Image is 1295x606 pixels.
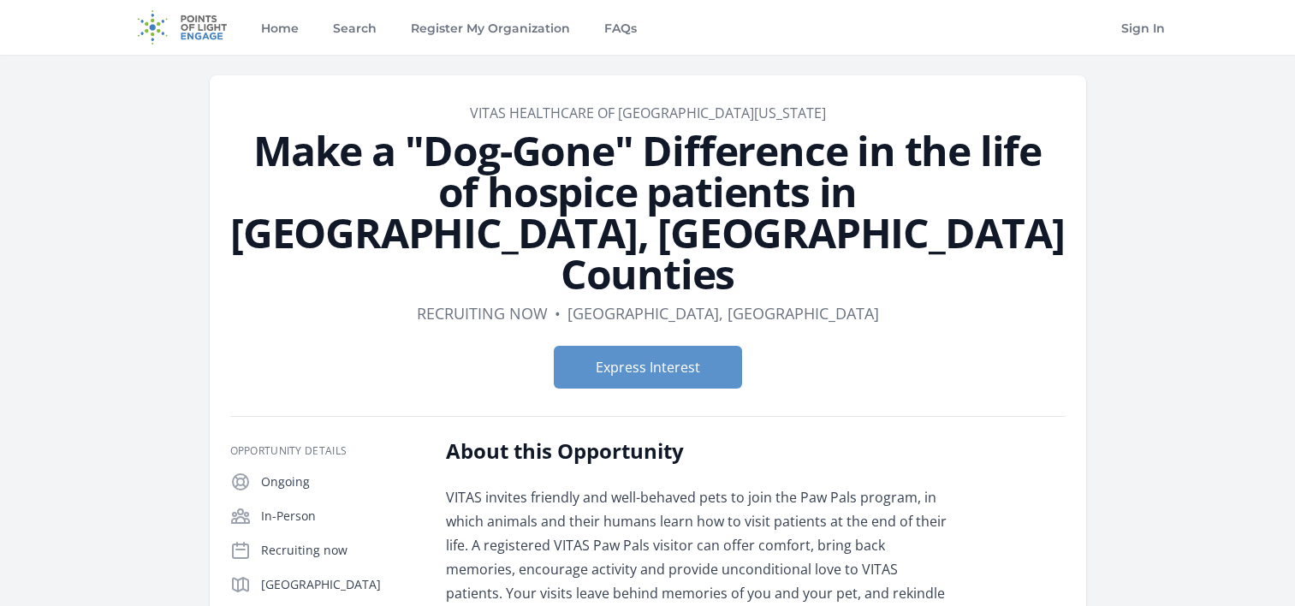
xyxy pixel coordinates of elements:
[261,542,419,559] p: Recruiting now
[446,437,947,465] h2: About this Opportunity
[555,301,561,325] div: •
[261,508,419,525] p: In-Person
[417,301,548,325] dd: Recruiting now
[230,130,1066,294] h1: Make a "Dog-Gone" Difference in the life of hospice patients in [GEOGRAPHIC_DATA], [GEOGRAPHIC_DA...
[567,301,879,325] dd: [GEOGRAPHIC_DATA], [GEOGRAPHIC_DATA]
[261,473,419,490] p: Ongoing
[230,444,419,458] h3: Opportunity Details
[261,576,419,593] p: [GEOGRAPHIC_DATA]
[470,104,826,122] a: VITAS Healthcare of [GEOGRAPHIC_DATA][US_STATE]
[554,346,742,389] button: Express Interest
